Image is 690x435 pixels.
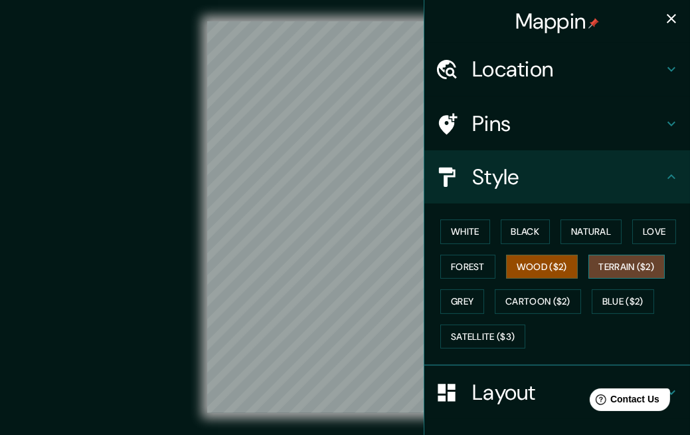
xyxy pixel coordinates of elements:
img: pin-icon.png [588,18,599,29]
button: Cartoon ($2) [495,289,581,314]
h4: Location [472,56,663,82]
button: Blue ($2) [592,289,654,314]
button: Grey [440,289,484,314]
button: Wood ($2) [506,255,578,279]
button: White [440,219,490,244]
button: Black [501,219,551,244]
button: Forest [440,255,495,279]
h4: Layout [472,379,663,406]
div: Pins [424,97,690,150]
div: Layout [424,366,690,419]
iframe: Help widget launcher [572,383,675,420]
button: Love [632,219,676,244]
h4: Mappin [515,8,600,35]
canvas: Map [207,21,483,413]
button: Satellite ($3) [440,325,525,349]
h4: Pins [472,110,663,137]
div: Location [424,43,690,96]
button: Natural [561,219,622,244]
div: Style [424,150,690,204]
button: Terrain ($2) [588,255,665,279]
h4: Style [472,164,663,190]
